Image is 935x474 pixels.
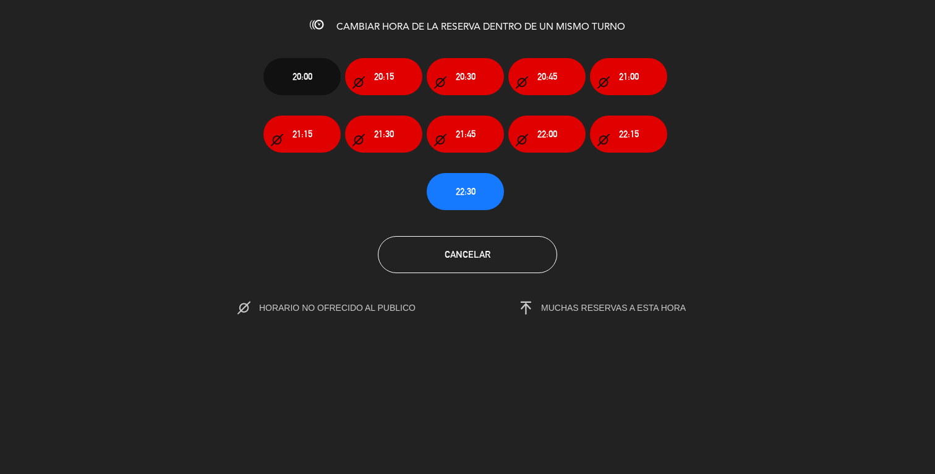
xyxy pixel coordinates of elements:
span: MUCHAS RESERVAS A ESTA HORA [541,303,686,313]
span: 22:15 [619,127,639,141]
button: Cancelar [378,236,557,273]
span: CAMBIAR HORA DE LA RESERVA DENTRO DE UN MISMO TURNO [336,22,625,32]
button: 20:15 [345,58,422,95]
button: 22:30 [427,173,504,210]
span: 21:00 [619,69,639,83]
span: 20:00 [292,69,312,83]
span: 21:15 [292,127,312,141]
button: 20:45 [508,58,586,95]
span: 20:45 [537,69,557,83]
span: 21:30 [374,127,394,141]
button: 21:00 [590,58,667,95]
button: 20:00 [263,58,341,95]
span: 20:30 [456,69,476,83]
span: 22:30 [456,184,476,198]
button: 21:30 [345,116,422,153]
span: 21:45 [456,127,476,141]
span: 22:00 [537,127,557,141]
button: 20:30 [427,58,504,95]
span: 20:15 [374,69,394,83]
button: 22:00 [508,116,586,153]
span: HORARIO NO OFRECIDO AL PUBLICO [259,303,442,313]
button: 21:45 [427,116,504,153]
button: 21:15 [263,116,341,153]
button: 22:15 [590,116,667,153]
span: Cancelar [445,249,490,260]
